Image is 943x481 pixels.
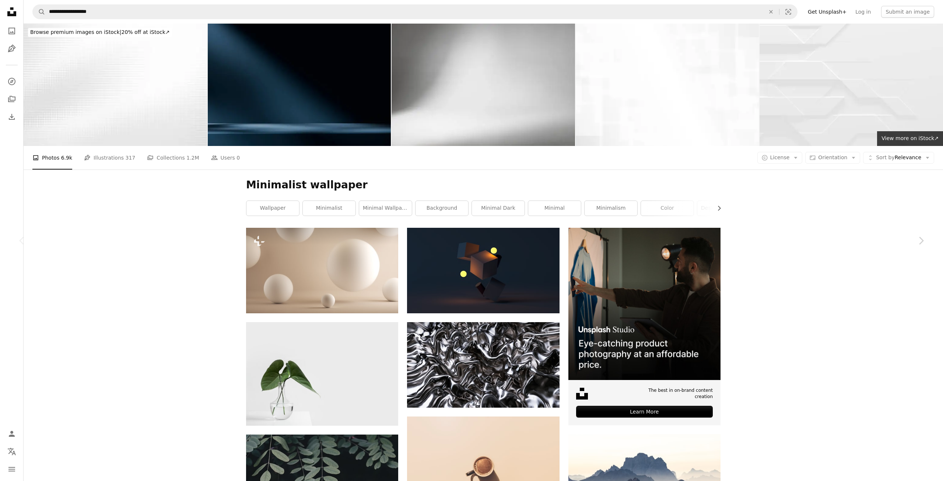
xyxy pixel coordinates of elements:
[472,201,525,216] a: minimal dark
[818,154,847,160] span: Orientation
[528,201,581,216] a: minimal
[4,41,19,56] a: Illustrations
[126,154,136,162] span: 317
[186,154,199,162] span: 1.2M
[359,201,412,216] a: minimal wallpaper
[4,462,19,477] button: Menu
[4,109,19,124] a: Download History
[407,464,559,471] a: brown ceramic teacup
[30,29,170,35] span: 20% off at iStock ↗
[899,205,943,276] a: Next
[805,152,860,164] button: Orientation
[208,24,391,146] img: Dark abstract background studio interior room with light and shadow. Minimal luxury product stage...
[757,152,803,164] button: License
[33,5,45,19] button: Search Unsplash
[246,178,721,192] h1: Minimalist wallpaper
[30,29,121,35] span: Browse premium images on iStock |
[760,24,943,146] img: Elegant White Business Geometrical Background with Copy Space (3D Render Illustration)
[416,201,468,216] a: background
[407,322,559,408] img: a close up of a metal surface with wavy lines
[246,370,398,377] a: green leafed plant on clear glass vase filled with water
[407,228,559,313] img: brown cardboard box with yellow light
[712,201,721,216] button: scroll list to the right
[576,388,588,400] img: file-1631678316303-ed18b8b5cb9cimage
[24,24,176,41] a: Browse premium images on iStock|20% off at iStock↗
[876,154,894,160] span: Sort by
[779,5,797,19] button: Visual search
[236,154,240,162] span: 0
[407,362,559,368] a: a close up of a metal surface with wavy lines
[877,131,943,146] a: View more on iStock↗
[641,201,694,216] a: color
[568,228,721,380] img: file-1715714098234-25b8b4e9d8faimage
[576,24,759,146] img: Gray and white diagonal line architecture geometry tech abstract subtle background vector illustr...
[697,201,750,216] a: desktop wallpaper
[407,267,559,273] a: brown cardboard box with yellow light
[881,6,934,18] button: Submit an image
[246,322,398,426] img: green leafed plant on clear glass vase filled with water
[863,152,934,164] button: Sort byRelevance
[84,146,135,170] a: Illustrations 317
[576,406,713,418] div: Learn More
[876,154,921,161] span: Relevance
[4,92,19,107] a: Collections
[246,267,398,273] a: a group of white eggs floating in the air
[803,6,851,18] a: Get Unsplash+
[392,24,575,146] img: Abstract white background
[763,5,779,19] button: Clear
[4,24,19,38] a: Photos
[851,6,875,18] a: Log in
[629,387,713,400] span: The best in on-brand content creation
[568,228,721,425] a: The best in on-brand content creationLearn More
[147,146,199,170] a: Collections 1.2M
[246,228,398,313] img: a group of white eggs floating in the air
[303,201,355,216] a: minimalist
[32,4,797,19] form: Find visuals sitewide
[246,201,299,216] a: wallpaper
[4,74,19,89] a: Explore
[881,135,939,141] span: View more on iStock ↗
[770,154,790,160] span: License
[211,146,240,170] a: Users 0
[585,201,637,216] a: minimalism
[4,426,19,441] a: Log in / Sign up
[24,24,207,146] img: White Gray Wave Pixelated Pattern Abstract Ombre Silver Background Pixel Spotlight Wrinkled Blank...
[4,444,19,459] button: Language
